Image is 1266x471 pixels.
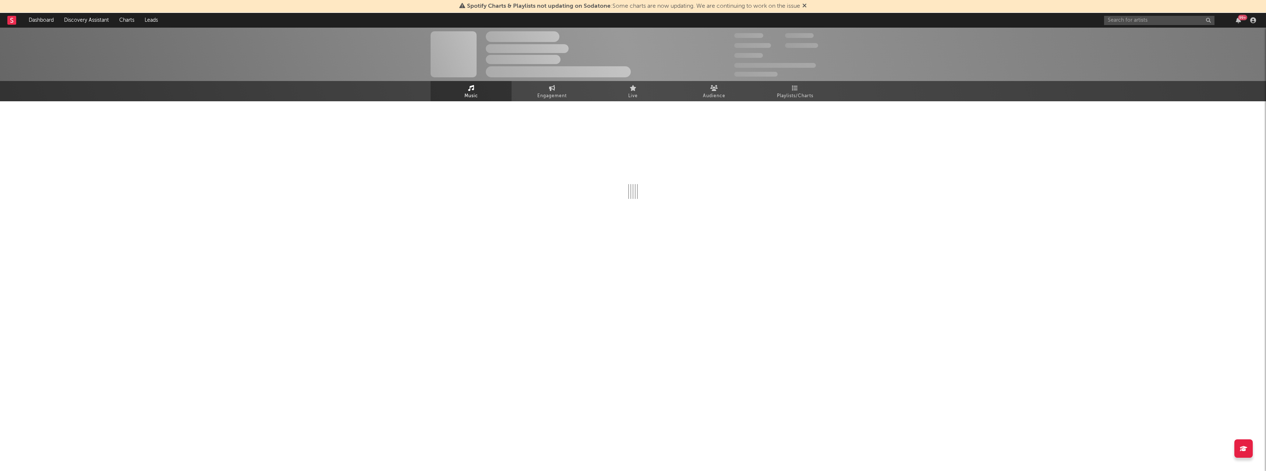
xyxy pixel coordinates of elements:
span: 100 000 [785,33,814,38]
button: 99+ [1236,17,1241,23]
span: Live [628,92,638,101]
span: 300 000 [734,33,763,38]
a: Audience [673,81,754,101]
a: Live [593,81,673,101]
span: Playlists/Charts [777,92,813,101]
span: 50 000 000 [734,43,771,48]
a: Leads [139,13,163,28]
span: Spotify Charts & Playlists not updating on Sodatone [467,3,611,9]
span: : Some charts are now updating. We are continuing to work on the issue [467,3,800,9]
span: 100 000 [734,53,763,58]
input: Search for artists [1104,16,1214,25]
span: 50 000 000 Monthly Listeners [734,63,816,68]
span: Jump Score: 85.0 [734,72,778,77]
span: Music [464,92,478,101]
a: Dashboard [24,13,59,28]
span: 1 000 000 [785,43,818,48]
a: Playlists/Charts [754,81,835,101]
a: Engagement [512,81,593,101]
div: 99 + [1238,15,1247,20]
a: Discovery Assistant [59,13,114,28]
span: Engagement [537,92,567,101]
a: Music [431,81,512,101]
span: Audience [703,92,725,101]
a: Charts [114,13,139,28]
span: Dismiss [802,3,807,9]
